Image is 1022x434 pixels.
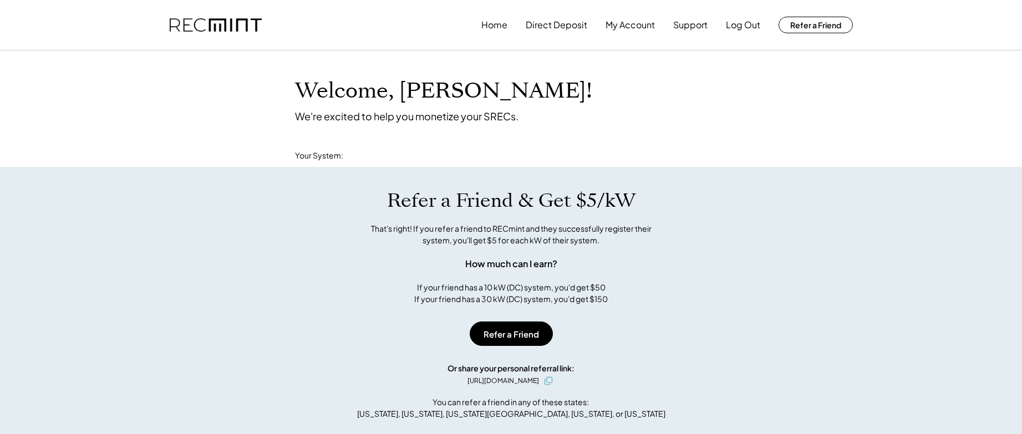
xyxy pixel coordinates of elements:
button: Log Out [726,14,760,36]
button: click to copy [542,374,555,387]
button: Refer a Friend [779,17,853,33]
div: How much can I earn? [465,257,557,270]
button: Home [481,14,507,36]
button: Direct Deposit [526,14,587,36]
div: Your System: [295,150,343,161]
button: Support [673,14,708,36]
div: We're excited to help you monetize your SRECs. [295,110,518,122]
div: Or share your personal referral link: [448,362,574,374]
div: That's right! If you refer a friend to RECmint and they successfully register their system, you'l... [359,223,664,246]
button: My Account [606,14,655,36]
div: If your friend has a 10 kW (DC) system, you'd get $50 If your friend has a 30 kW (DC) system, you... [414,282,608,305]
h1: Welcome, [PERSON_NAME]! [295,78,592,104]
h1: Refer a Friend & Get $5/kW [387,189,635,212]
div: [URL][DOMAIN_NAME] [467,376,539,386]
img: recmint-logotype%403x.png [170,18,262,32]
div: You can refer a friend in any of these states: [US_STATE], [US_STATE], [US_STATE][GEOGRAPHIC_DATA... [357,396,665,420]
button: Refer a Friend [470,321,553,346]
